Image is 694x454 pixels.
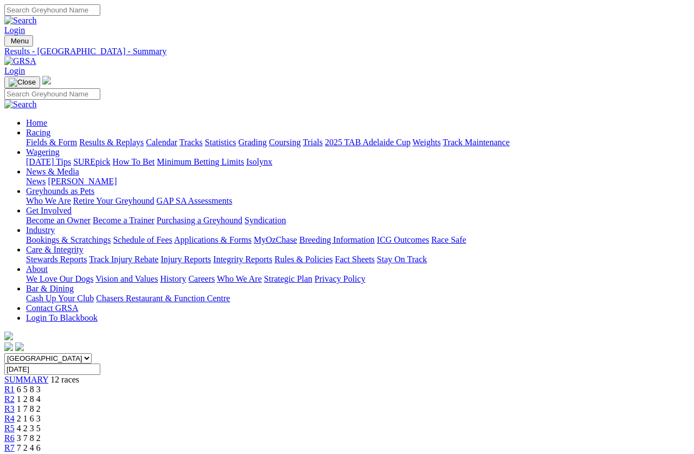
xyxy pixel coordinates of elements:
a: R3 [4,404,15,413]
a: Statistics [205,138,236,147]
a: R4 [4,414,15,423]
a: Login [4,66,25,75]
a: R5 [4,424,15,433]
a: Wagering [26,147,60,157]
a: Coursing [269,138,301,147]
img: Search [4,16,37,25]
a: How To Bet [113,157,155,166]
span: 1 2 8 4 [17,394,41,404]
a: Fields & Form [26,138,77,147]
a: Strategic Plan [264,274,312,283]
div: Care & Integrity [26,255,690,264]
div: Racing [26,138,690,147]
a: Careers [188,274,215,283]
img: twitter.svg [15,342,24,351]
div: Industry [26,235,690,245]
a: MyOzChase [254,235,297,244]
a: Become a Trainer [93,216,155,225]
a: Get Involved [26,206,72,215]
a: R7 [4,443,15,452]
a: Cash Up Your Club [26,294,94,303]
img: facebook.svg [4,342,13,351]
a: Track Maintenance [443,138,510,147]
a: R2 [4,394,15,404]
a: Rules & Policies [274,255,333,264]
a: R1 [4,385,15,394]
a: Home [26,118,47,127]
a: Grading [239,138,267,147]
a: R6 [4,433,15,443]
a: History [160,274,186,283]
div: News & Media [26,177,690,186]
a: Track Injury Rebate [89,255,158,264]
a: Greyhounds as Pets [26,186,94,196]
a: We Love Our Dogs [26,274,93,283]
a: GAP SA Assessments [157,196,233,205]
a: Purchasing a Greyhound [157,216,242,225]
a: Results & Replays [79,138,144,147]
a: Trials [303,138,323,147]
a: [DATE] Tips [26,157,71,166]
span: 1 7 8 2 [17,404,41,413]
button: Toggle navigation [4,35,33,47]
a: Fact Sheets [335,255,375,264]
input: Search [4,4,100,16]
button: Toggle navigation [4,76,40,88]
a: Become an Owner [26,216,91,225]
span: 3 7 8 2 [17,433,41,443]
a: Vision and Values [95,274,158,283]
a: Breeding Information [299,235,375,244]
a: Schedule of Fees [113,235,172,244]
a: 2025 TAB Adelaide Cup [325,138,410,147]
a: Bookings & Scratchings [26,235,111,244]
div: About [26,274,690,284]
a: Retire Your Greyhound [73,196,155,205]
img: logo-grsa-white.png [42,76,51,85]
span: 4 2 3 5 [17,424,41,433]
a: Minimum Betting Limits [157,157,244,166]
a: Who We Are [26,196,71,205]
a: Race Safe [431,235,466,244]
a: Weights [413,138,441,147]
a: Contact GRSA [26,303,78,313]
img: Close [9,78,36,87]
a: Industry [26,225,55,235]
a: Stewards Reports [26,255,87,264]
a: Tracks [179,138,203,147]
a: SUREpick [73,157,110,166]
a: News & Media [26,167,79,176]
a: Racing [26,128,50,137]
a: Care & Integrity [26,245,83,254]
span: 6 5 8 3 [17,385,41,394]
a: Calendar [146,138,177,147]
a: Injury Reports [160,255,211,264]
a: Results - [GEOGRAPHIC_DATA] - Summary [4,47,690,56]
a: Stay On Track [377,255,427,264]
div: Wagering [26,157,690,167]
div: Bar & Dining [26,294,690,303]
a: [PERSON_NAME] [48,177,117,186]
a: Bar & Dining [26,284,74,293]
span: Menu [11,37,29,45]
a: Privacy Policy [314,274,365,283]
div: Get Involved [26,216,690,225]
a: Login [4,25,25,35]
a: About [26,264,48,274]
img: Search [4,100,37,109]
a: Applications & Forms [174,235,252,244]
a: Syndication [245,216,286,225]
a: Login To Blackbook [26,313,98,322]
img: GRSA [4,56,36,66]
a: SUMMARY [4,375,48,384]
a: Who We Are [217,274,262,283]
input: Select date [4,364,100,375]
